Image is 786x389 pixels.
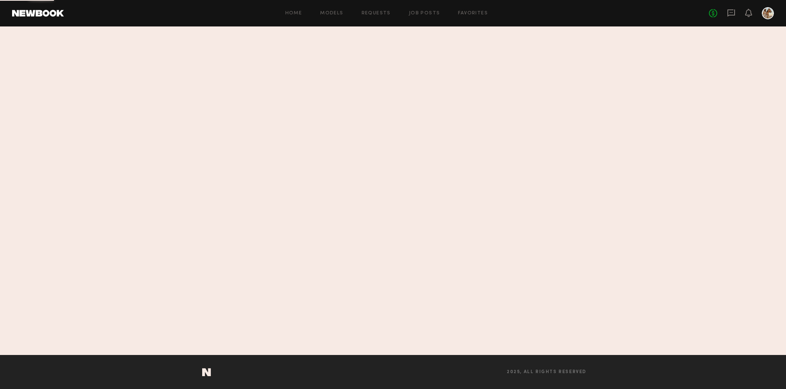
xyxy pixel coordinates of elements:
a: Home [285,11,302,16]
span: 2025, all rights reserved [507,370,586,375]
a: Favorites [458,11,488,16]
a: Models [320,11,343,16]
a: Requests [362,11,391,16]
a: Job Posts [409,11,440,16]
